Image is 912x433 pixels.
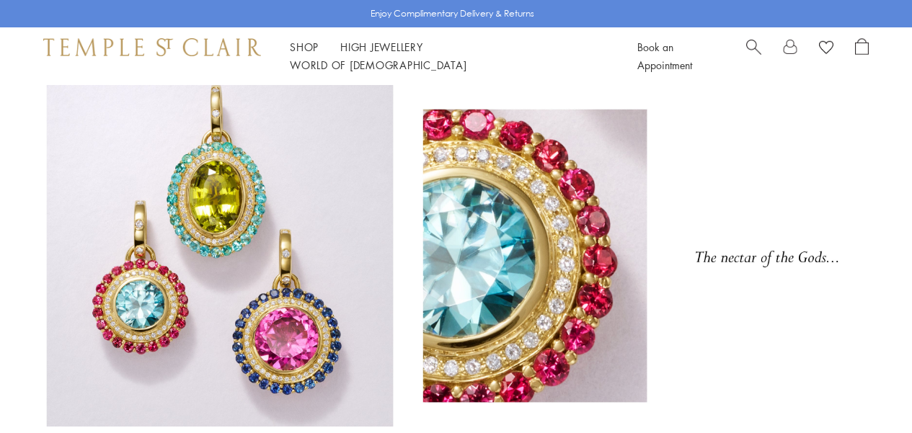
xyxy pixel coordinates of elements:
a: Book an Appointment [637,40,692,72]
a: View Wishlist [819,38,833,60]
a: High JewelleryHigh Jewellery [340,40,423,54]
p: Enjoy Complimentary Delivery & Returns [371,6,534,21]
a: Open Shopping Bag [855,38,869,74]
iframe: Gorgias live chat messenger [840,365,898,419]
a: World of [DEMOGRAPHIC_DATA]World of [DEMOGRAPHIC_DATA] [290,58,466,72]
a: ShopShop [290,40,319,54]
img: Temple St. Clair [43,38,261,55]
nav: Main navigation [290,38,605,74]
a: Search [746,38,761,74]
